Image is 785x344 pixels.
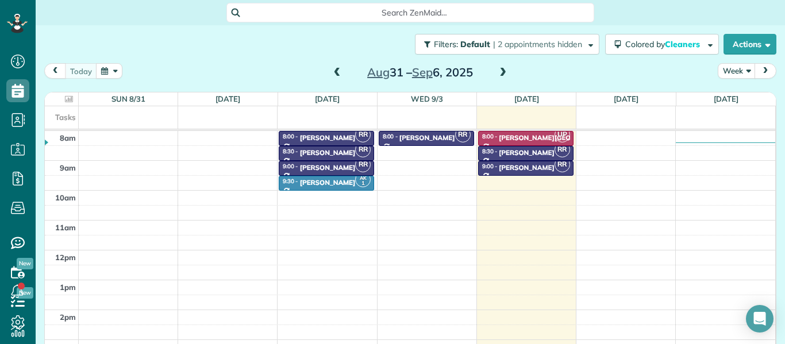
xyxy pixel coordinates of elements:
[55,193,76,202] span: 10am
[724,34,776,55] button: Actions
[355,127,371,142] span: RR
[514,94,539,103] a: [DATE]
[460,39,491,49] span: Default
[300,164,356,172] div: [PERSON_NAME]
[55,113,76,122] span: Tasks
[714,94,738,103] a: [DATE]
[499,164,555,172] div: [PERSON_NAME]
[665,39,702,49] span: Cleaners
[555,157,570,172] span: RR
[55,223,76,232] span: 11am
[412,65,433,79] span: Sep
[60,312,76,322] span: 2pm
[355,142,371,157] span: RR
[60,283,76,292] span: 1pm
[718,63,756,79] button: Week
[605,34,719,55] button: Colored byCleaners
[300,179,356,187] div: [PERSON_NAME]
[499,134,682,142] div: [PERSON_NAME][GEOGRAPHIC_DATA][MEDICAL_DATA]
[111,94,145,103] a: Sun 8/31
[60,133,76,142] span: 8am
[44,63,66,79] button: prev
[434,39,458,49] span: Filters:
[493,39,582,49] span: | 2 appointments hidden
[625,39,704,49] span: Colored by
[300,149,356,157] div: [PERSON_NAME]
[348,66,492,79] h2: 31 – 6, 2025
[499,149,555,157] div: [PERSON_NAME]
[60,163,76,172] span: 9am
[399,134,455,142] div: [PERSON_NAME]
[367,65,390,79] span: Aug
[555,127,570,142] span: UP
[415,34,599,55] button: Filters: Default | 2 appointments hidden
[65,63,97,79] button: today
[315,94,340,103] a: [DATE]
[555,142,570,157] span: RR
[355,157,371,172] span: RR
[356,178,370,189] small: 1
[755,63,776,79] button: next
[409,34,599,55] a: Filters: Default | 2 appointments hidden
[17,258,33,269] span: New
[614,94,638,103] a: [DATE]
[411,94,443,103] a: Wed 9/3
[455,127,471,142] span: RR
[55,253,76,262] span: 12pm
[746,305,774,333] div: Open Intercom Messenger
[300,134,356,142] div: [PERSON_NAME]
[216,94,240,103] a: [DATE]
